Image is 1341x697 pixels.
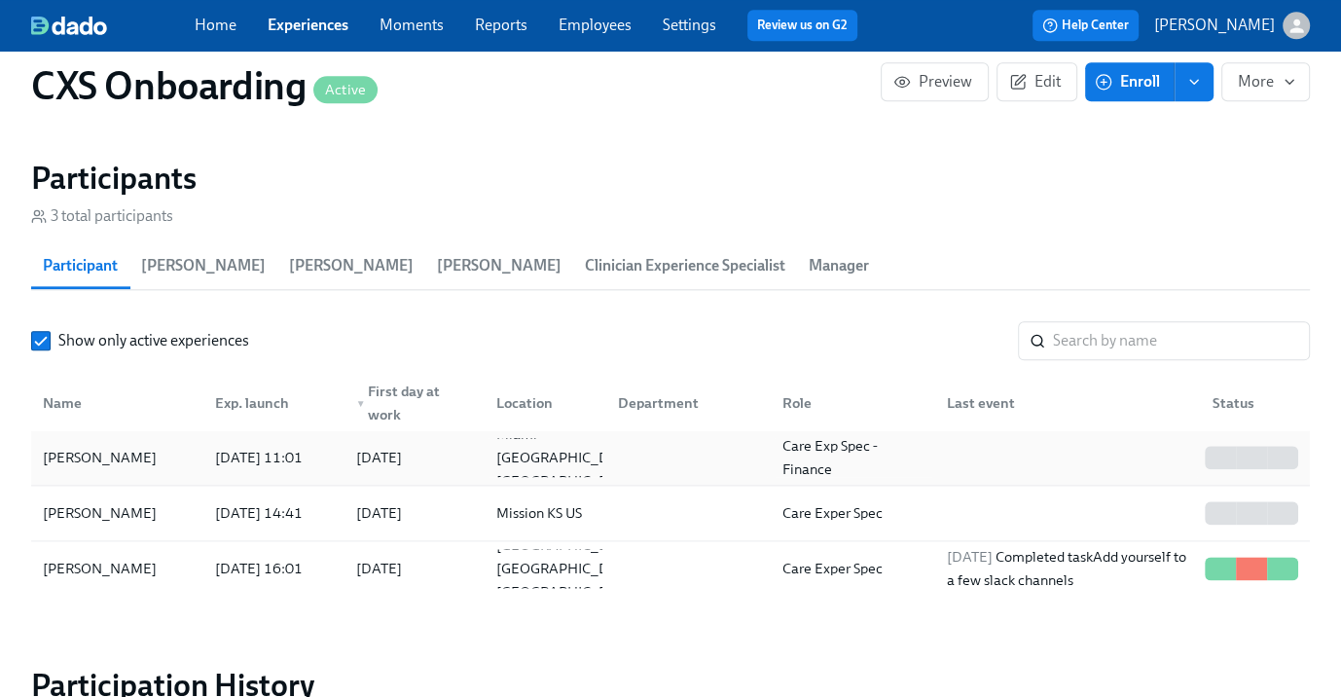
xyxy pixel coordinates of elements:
button: enroll [1175,62,1214,101]
div: Location [489,391,602,415]
a: Home [195,16,236,34]
div: Name [35,384,199,422]
div: Care Exper Spec [775,501,931,525]
div: [DATE] [356,446,402,469]
a: Review us on G2 [757,16,848,35]
div: [PERSON_NAME] [35,446,164,469]
div: [PERSON_NAME] [35,557,199,580]
div: Exp. launch [199,384,341,422]
button: Preview [881,62,989,101]
div: [DATE] [356,557,402,580]
span: Enroll [1099,72,1160,92]
div: [PERSON_NAME][DATE] 11:01[DATE]Miami [GEOGRAPHIC_DATA] [GEOGRAPHIC_DATA]Care Exp Spec - Finance [31,430,1310,486]
a: Moments [380,16,444,34]
span: [PERSON_NAME] [289,252,414,279]
span: [PERSON_NAME] [437,252,562,279]
button: Review us on G2 [747,10,857,41]
div: [DATE] [356,501,402,525]
button: More [1221,62,1310,101]
span: Show only active experiences [58,330,249,351]
div: Role [767,384,931,422]
div: Department [610,391,767,415]
div: 3 total participants [31,205,173,227]
div: [GEOGRAPHIC_DATA] [GEOGRAPHIC_DATA] [GEOGRAPHIC_DATA] [489,533,647,604]
div: Status [1197,384,1306,422]
img: dado [31,16,107,35]
span: Manager [809,252,869,279]
span: [PERSON_NAME] [141,252,266,279]
button: [PERSON_NAME] [1154,12,1310,39]
div: Name [35,391,199,415]
a: dado [31,16,195,35]
div: [PERSON_NAME] [35,501,199,525]
h1: CXS Onboarding [31,62,378,109]
h2: Participants [31,159,1310,198]
div: Miami [GEOGRAPHIC_DATA] [GEOGRAPHIC_DATA] [489,422,647,493]
a: Reports [475,16,527,34]
div: Exp. launch [207,391,341,415]
a: Employees [559,16,632,34]
button: Help Center [1033,10,1139,41]
span: [DATE] [947,548,993,566]
input: Search by name [1053,321,1310,360]
div: [DATE] 16:01 [207,557,341,580]
span: Help Center [1042,16,1129,35]
div: Mission KS US [489,501,602,525]
button: Edit [997,62,1077,101]
a: Settings [663,16,716,34]
div: [PERSON_NAME][DATE] 14:41[DATE]Mission KS USCare Exper Spec [31,486,1310,541]
span: Participant [43,252,118,279]
div: Care Exper Spec [775,557,931,580]
div: Last event [931,384,1197,422]
div: Last event [939,391,1197,415]
span: More [1238,72,1293,92]
span: Active [313,83,378,97]
div: [DATE] 14:41 [207,501,341,525]
div: Location [481,384,602,422]
div: [PERSON_NAME][DATE] 16:01[DATE][GEOGRAPHIC_DATA] [GEOGRAPHIC_DATA] [GEOGRAPHIC_DATA]Care Exper Sp... [31,541,1310,596]
div: Completed task Add yourself to a few slack channels [939,545,1197,592]
div: Status [1205,391,1306,415]
div: ▼First day at work [341,384,482,422]
span: ▼ [356,399,366,409]
div: Role [775,391,931,415]
div: Care Exp Spec - Finance [775,434,931,481]
div: Department [602,384,767,422]
span: Edit [1013,72,1061,92]
span: Preview [897,72,972,92]
a: Experiences [268,16,348,34]
button: Enroll [1085,62,1175,101]
div: [DATE] 11:01 [207,446,341,469]
div: First day at work [348,380,482,426]
span: Clinician Experience Specialist [585,252,785,279]
p: [PERSON_NAME] [1154,15,1275,36]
